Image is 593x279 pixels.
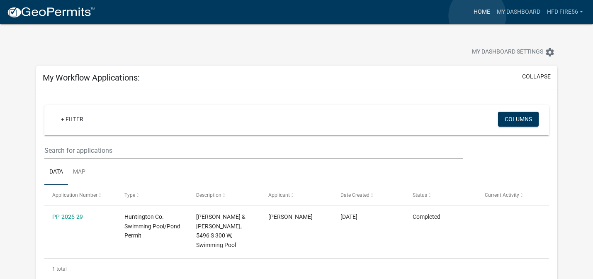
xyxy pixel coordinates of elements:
[196,192,221,198] span: Description
[124,213,180,239] span: Huntington Co. Swimming Pool/Pond Permit
[413,213,440,220] span: Completed
[124,192,135,198] span: Type
[340,192,369,198] span: Date Created
[465,44,561,60] button: My Dashboard Settingssettings
[493,4,544,20] a: My Dashboard
[470,4,493,20] a: Home
[44,185,117,205] datatable-header-cell: Application Number
[333,185,405,205] datatable-header-cell: Date Created
[544,4,586,20] a: HFD Fire56
[52,192,97,198] span: Application Number
[545,47,555,57] i: settings
[116,185,188,205] datatable-header-cell: Type
[44,142,463,159] input: Search for applications
[54,112,90,127] a: + Filter
[472,47,543,57] span: My Dashboard Settings
[260,185,333,205] datatable-header-cell: Applicant
[52,213,83,220] a: PP-2025-29
[340,213,357,220] span: 09/21/2025
[43,73,140,83] h5: My Workflow Applications:
[188,185,260,205] datatable-header-cell: Description
[522,72,551,81] button: collapse
[44,159,68,186] a: Data
[268,213,313,220] span: Jason Fredrick Meier
[477,185,549,205] datatable-header-cell: Current Activity
[485,192,519,198] span: Current Activity
[268,192,290,198] span: Applicant
[196,213,245,248] span: Meier, Jason F & Debra K, 5496 S 300 W, Swimming Pool
[498,112,539,127] button: Columns
[68,159,90,186] a: Map
[413,192,427,198] span: Status
[405,185,477,205] datatable-header-cell: Status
